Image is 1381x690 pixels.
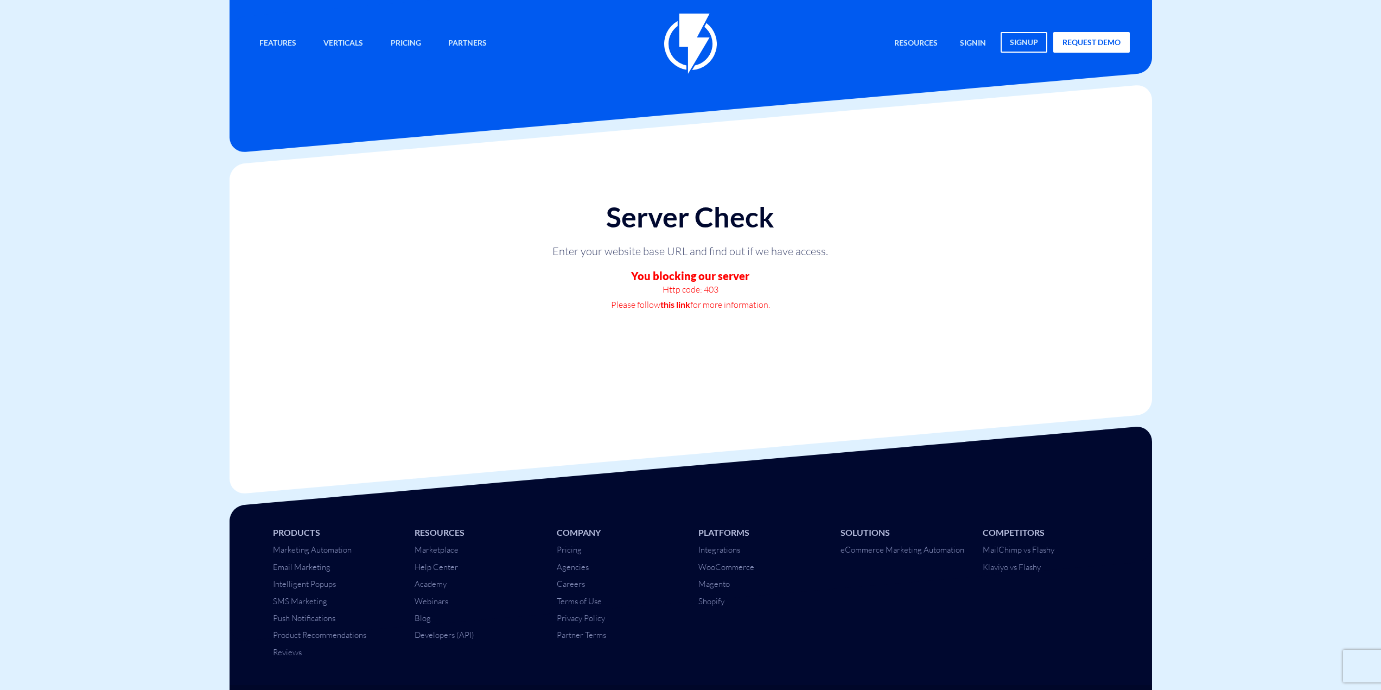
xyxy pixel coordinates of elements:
a: Intelligent Popups [273,579,336,589]
li: Company [557,527,683,539]
a: WooCommerce [698,562,754,572]
a: MailChimp vs Flashy [983,545,1054,555]
a: Partner Terms [557,630,606,640]
a: Product Recommendations [273,630,366,640]
a: Features [251,32,304,55]
a: Resources [886,32,946,55]
li: Resources [415,527,540,539]
a: Integrations [698,545,740,555]
a: Agencies [557,562,589,572]
a: Marketing Automation [273,545,352,555]
li: Products [273,527,399,539]
a: Partners [440,32,495,55]
a: Verticals [315,32,371,55]
a: Pricing [557,545,582,555]
li: Competitors [983,527,1109,539]
a: Push Notifications [273,613,335,623]
a: Shopify [698,596,724,606]
li: Platforms [698,527,824,539]
p: Http code: 403 [527,282,853,297]
a: Klaviyo vs Flashy [983,562,1041,572]
a: signin [952,32,994,55]
a: Academy [415,579,447,589]
a: eCommerce Marketing Automation [841,545,964,555]
li: Solutions [841,527,966,539]
a: signup [1001,32,1047,53]
h3: You blocking our server [440,270,941,282]
p: Enter your website base URL and find out if we have access. [527,244,853,259]
a: Marketplace [415,545,459,555]
a: Webinars [415,596,448,606]
a: Careers [557,579,585,589]
a: Email Marketing [273,562,330,572]
a: Terms of Use [557,596,602,606]
a: this link [660,297,690,312]
p: Please follow for more information. [527,297,853,312]
h1: Server Check [440,201,941,232]
a: request demo [1053,32,1130,53]
a: Magento [698,579,730,589]
a: SMS Marketing [273,596,327,606]
a: Developers (API) [415,630,474,640]
a: Reviews [273,647,302,657]
a: Blog [415,613,431,623]
a: Privacy Policy [557,613,605,623]
a: Help Center [415,562,458,572]
a: Pricing [383,32,429,55]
